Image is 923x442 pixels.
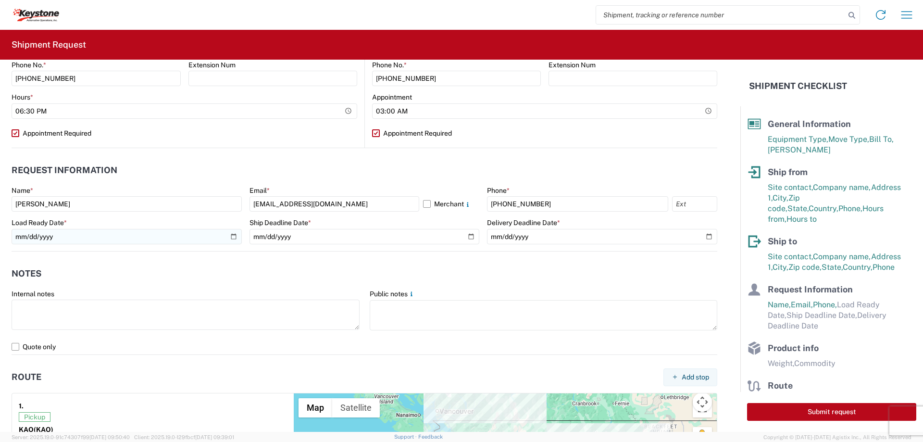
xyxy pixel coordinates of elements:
[12,61,46,69] label: Phone No.
[549,61,596,69] label: Extension Num
[12,93,33,101] label: Hours
[768,167,808,177] span: Ship from
[773,263,788,272] span: City,
[786,215,817,224] span: Hours to
[19,412,50,422] span: Pickup
[791,300,813,309] span: Email,
[372,93,412,101] label: Appointment
[12,339,717,354] label: Quote only
[813,300,837,309] span: Phone,
[843,263,873,272] span: Country,
[682,373,709,382] span: Add stop
[34,426,53,433] span: (KAO)
[12,218,67,227] label: Load Ready Date
[19,426,53,433] strong: KAO
[195,434,234,440] span: [DATE] 09:39:01
[749,80,847,92] h2: Shipment Checklist
[299,398,332,417] button: Show street map
[394,434,418,440] a: Support
[12,434,130,440] span: Server: 2025.19.0-91c74307f99
[813,252,871,261] span: Company name,
[693,392,712,412] button: Map camera controls
[794,359,836,368] span: Commodity
[12,290,54,298] label: Internal notes
[828,135,869,144] span: Move Type,
[663,368,717,386] button: Add stop
[672,196,717,212] input: Ext
[747,403,916,421] button: Submit request
[249,218,311,227] label: Ship Deadline Date
[788,263,822,272] span: Zip code,
[12,372,41,382] h2: Route
[838,204,862,213] span: Phone,
[134,434,234,440] span: Client: 2025.19.0-129fbcf
[487,218,560,227] label: Delivery Deadline Date
[768,252,813,261] span: Site contact,
[813,183,871,192] span: Company name,
[487,186,510,195] label: Phone
[12,165,117,175] h2: Request Information
[12,269,41,278] h2: Notes
[768,300,791,309] span: Name,
[786,311,857,320] span: Ship Deadline Date,
[763,433,911,442] span: Copyright © [DATE]-[DATE] Agistix Inc., All Rights Reserved
[372,126,717,141] label: Appointment Required
[12,39,86,51] h2: Shipment Request
[249,186,270,195] label: Email
[873,263,895,272] span: Phone
[768,135,828,144] span: Equipment Type,
[418,434,443,440] a: Feedback
[12,186,33,195] label: Name
[370,290,415,298] label: Public notes
[768,343,819,353] span: Product info
[787,204,809,213] span: State,
[809,204,838,213] span: Country,
[773,193,788,202] span: City,
[822,263,843,272] span: State,
[768,119,851,129] span: General Information
[768,284,853,294] span: Request Information
[19,400,24,412] strong: 1.
[332,398,380,417] button: Show satellite imagery
[768,183,813,192] span: Site contact,
[768,145,831,154] span: [PERSON_NAME]
[768,380,793,391] span: Route
[768,359,794,368] span: Weight,
[596,6,845,24] input: Shipment, tracking or reference number
[423,196,480,212] label: Merchant
[188,61,236,69] label: Extension Num
[89,434,130,440] span: [DATE] 09:50:40
[869,135,894,144] span: Bill To,
[372,61,407,69] label: Phone No.
[12,126,357,141] label: Appointment Required
[768,236,797,246] span: Ship to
